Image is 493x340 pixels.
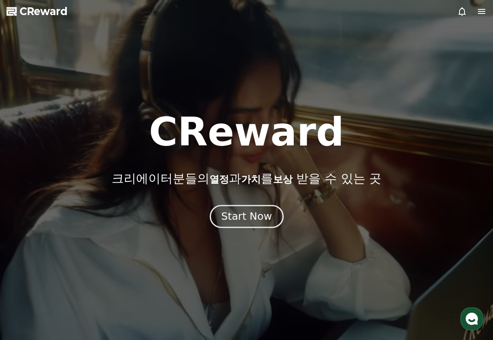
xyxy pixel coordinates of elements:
[221,210,272,223] div: Start Now
[241,174,261,185] span: 가치
[273,174,293,185] span: 보상
[54,258,105,279] a: 대화
[2,258,54,279] a: 홈
[7,5,68,18] a: CReward
[211,214,282,221] a: Start Now
[112,171,381,186] p: 크리에이터분들의 과 를 받을 수 있는 곳
[209,205,283,228] button: Start Now
[75,271,84,278] span: 대화
[26,271,31,277] span: 홈
[126,271,136,277] span: 설정
[209,174,229,185] span: 열정
[20,5,68,18] span: CReward
[149,113,344,152] h1: CReward
[105,258,156,279] a: 설정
